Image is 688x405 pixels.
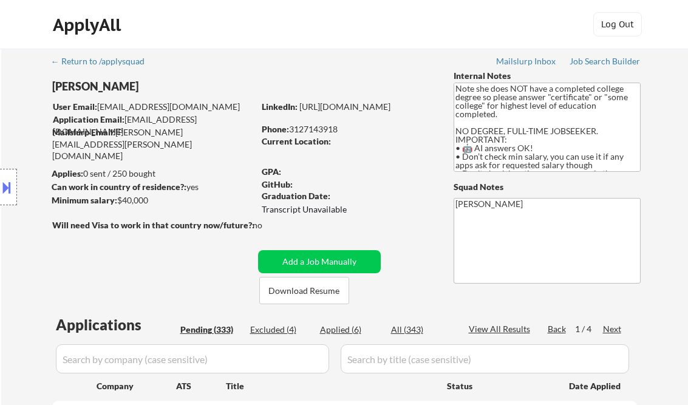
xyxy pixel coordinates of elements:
[548,323,567,335] div: Back
[226,380,435,392] div: Title
[262,101,298,112] strong: LinkedIn:
[570,57,641,66] div: Job Search Builder
[51,56,156,69] a: ← Return to /applysquad
[250,324,311,336] div: Excluded (4)
[454,181,641,193] div: Squad Notes
[53,15,124,35] div: ApplyAll
[341,344,629,373] input: Search by title (case sensitive)
[262,124,289,134] strong: Phone:
[56,344,329,373] input: Search by company (case sensitive)
[56,318,176,332] div: Applications
[593,12,642,36] button: Log Out
[262,166,281,177] strong: GPA:
[603,323,622,335] div: Next
[469,323,534,335] div: View All Results
[447,375,551,396] div: Status
[320,324,381,336] div: Applied (6)
[454,70,641,82] div: Internal Notes
[258,250,381,273] button: Add a Job Manually
[569,380,622,392] div: Date Applied
[51,57,156,66] div: ← Return to /applysquad
[262,136,331,146] strong: Current Location:
[570,56,641,69] a: Job Search Builder
[262,123,434,135] div: 3127143918
[262,191,330,201] strong: Graduation Date:
[97,380,176,392] div: Company
[391,324,452,336] div: All (343)
[253,219,287,231] div: no
[496,56,557,69] a: Mailslurp Inbox
[299,101,390,112] a: [URL][DOMAIN_NAME]
[262,179,293,189] strong: GitHub:
[180,324,241,336] div: Pending (333)
[496,57,557,66] div: Mailslurp Inbox
[176,380,226,392] div: ATS
[259,277,349,304] button: Download Resume
[575,323,603,335] div: 1 / 4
